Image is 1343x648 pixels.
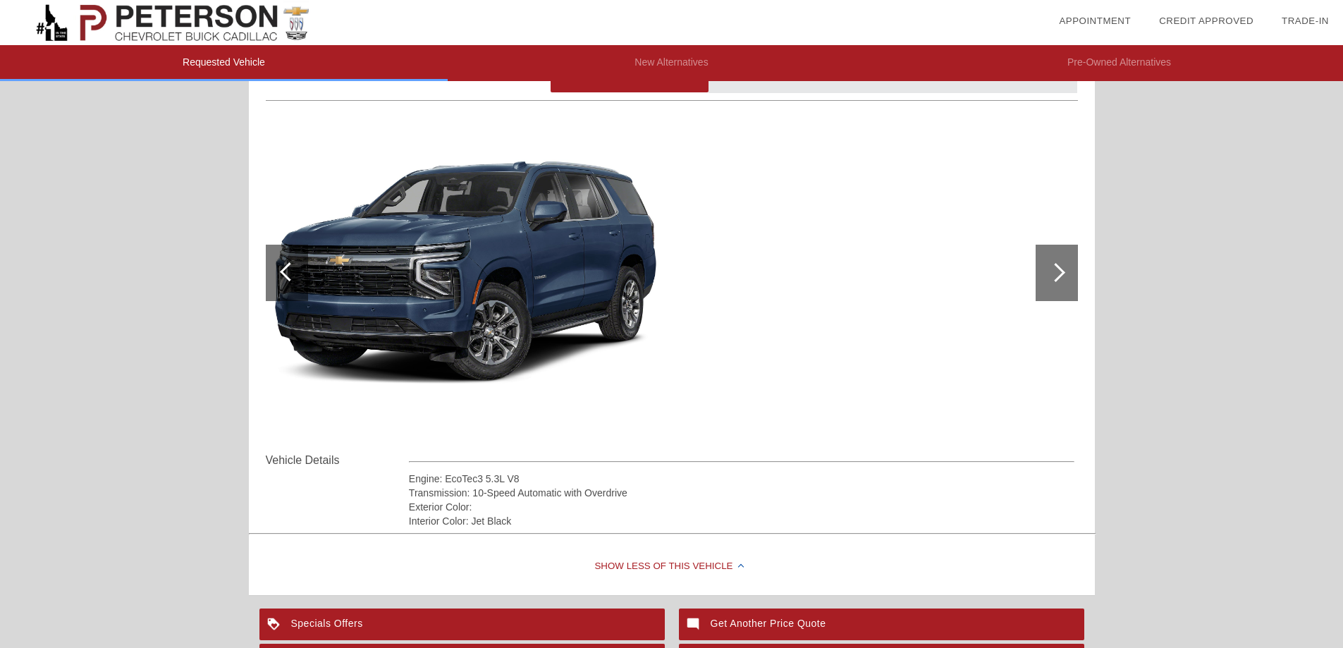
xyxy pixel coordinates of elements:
li: New Alternatives [448,45,895,81]
img: ic_mode_comment_white_24dp_2x.png [679,609,711,640]
li: Pre-Owned Alternatives [895,45,1343,81]
div: Transmission: 10-Speed Automatic with Overdrive [409,486,1075,500]
div: Vehicle Details [266,452,409,469]
img: ic_loyalty_white_24dp_2x.png [259,609,291,640]
img: GXP.jpg [266,123,666,422]
div: Exterior Color: [409,500,1075,514]
a: Get Another Price Quote [679,609,1084,640]
div: Engine: EcoTec3 5.3L V8 [409,472,1075,486]
a: Appointment [1059,16,1131,26]
div: Interior Color: Jet Black [409,514,1075,528]
div: Show Less of this Vehicle [249,539,1095,595]
a: Trade-In [1282,16,1329,26]
a: Specials Offers [259,609,665,640]
a: Credit Approved [1159,16,1253,26]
